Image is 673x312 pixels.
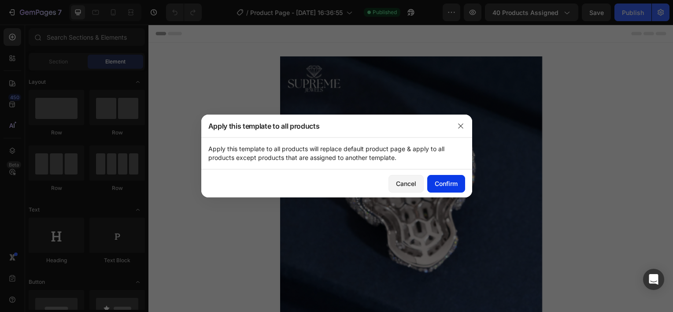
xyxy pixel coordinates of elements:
[435,179,458,188] div: Confirm
[396,179,416,188] div: Cancel
[388,175,424,193] button: Cancel
[201,115,449,137] div: Apply this template to all products
[643,269,664,290] div: Open Intercom Messenger
[208,145,465,162] p: Apply this template to all products will replace default product page & apply to all products exc...
[132,32,396,297] a: Baguette Cross™ Ring
[427,175,465,193] button: Confirm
